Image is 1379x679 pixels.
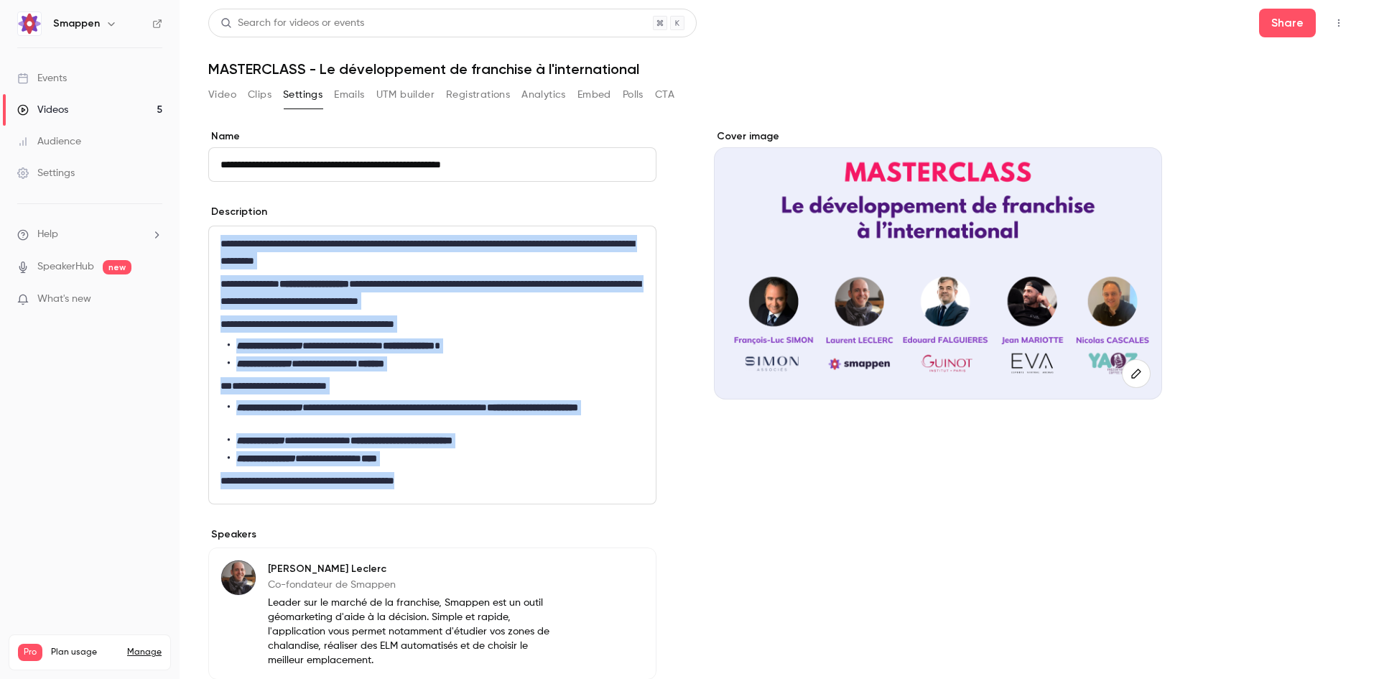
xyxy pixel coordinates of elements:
[17,103,68,117] div: Videos
[376,83,435,106] button: UTM builder
[577,83,611,106] button: Embed
[37,292,91,307] span: What's new
[268,562,563,576] p: [PERSON_NAME] Leclerc
[17,227,162,242] li: help-dropdown-opener
[221,560,256,595] img: Laurent Leclerc
[37,227,58,242] span: Help
[655,83,674,106] button: CTA
[446,83,510,106] button: Registrations
[268,578,563,592] p: Co-fondateur de Smappen
[145,293,162,306] iframe: Noticeable Trigger
[1327,11,1350,34] button: Top Bar Actions
[268,596,563,668] p: Leader sur le marché de la franchise, Smappen est un outil géomarketing d'aide à la décision. Sim...
[521,83,566,106] button: Analytics
[17,134,81,149] div: Audience
[209,226,656,504] div: editor
[127,647,162,658] a: Manage
[334,83,364,106] button: Emails
[208,527,656,542] p: Speakers
[714,129,1162,144] label: Cover image
[53,17,100,31] h6: Smappen
[208,83,236,106] button: Video
[220,16,364,31] div: Search for videos or events
[17,166,75,180] div: Settings
[103,260,131,274] span: new
[18,644,42,661] span: Pro
[51,647,119,658] span: Plan usage
[1259,9,1316,37] button: Share
[18,12,41,35] img: Smappen
[208,60,1350,78] h1: MASTERCLASS - Le développement de franchise à l'international
[37,259,94,274] a: SpeakerHub
[17,71,67,86] div: Events
[623,83,644,106] button: Polls
[283,83,322,106] button: Settings
[248,83,271,106] button: Clips
[208,205,267,219] label: Description
[208,129,656,144] label: Name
